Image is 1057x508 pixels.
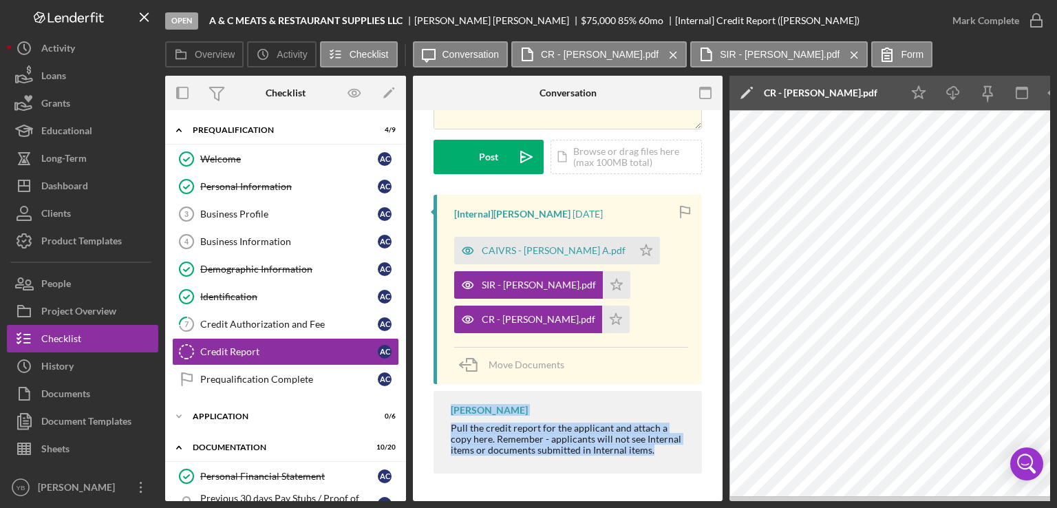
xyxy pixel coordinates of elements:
div: [PERSON_NAME] [PERSON_NAME] [414,15,581,26]
div: Credit Report [200,346,378,357]
div: Demographic Information [200,264,378,275]
div: 10 / 20 [371,443,396,452]
button: Mark Complete [939,7,1050,34]
a: Grants [7,89,158,117]
button: Project Overview [7,297,158,325]
label: SIR - [PERSON_NAME].pdf [720,49,840,60]
div: Activity [41,34,75,65]
a: People [7,270,158,297]
div: Credit Authorization and Fee [200,319,378,330]
div: A C [378,372,392,386]
div: Business Information [200,236,378,247]
span: $75,000 [581,14,616,26]
button: Move Documents [454,348,578,382]
div: Open [165,12,198,30]
a: Prequalification CompleteAC [172,366,399,393]
div: Clients [41,200,71,231]
div: Documents [41,380,90,411]
button: Clients [7,200,158,227]
button: Activity [247,41,316,67]
button: History [7,352,158,380]
div: A C [378,152,392,166]
a: IdentificationAC [172,283,399,310]
div: CR - [PERSON_NAME].pdf [482,314,595,325]
time: 2025-08-22 12:05 [573,209,603,220]
div: [Internal] [PERSON_NAME] [454,209,570,220]
div: Personal Financial Statement [200,471,378,482]
button: Educational [7,117,158,145]
div: A C [378,317,392,331]
button: SIR - [PERSON_NAME].pdf [690,41,868,67]
div: A C [378,207,392,221]
div: 0 / 6 [371,412,396,421]
button: CR - [PERSON_NAME].pdf [511,41,687,67]
button: Document Templates [7,408,158,435]
tspan: 4 [184,237,189,246]
button: Overview [165,41,244,67]
div: Application [193,412,361,421]
a: Dashboard [7,172,158,200]
div: A C [378,345,392,359]
button: Documents [7,380,158,408]
a: Personal InformationAC [172,173,399,200]
div: [Internal] Credit Report ([PERSON_NAME]) [675,15,860,26]
a: 3Business ProfileAC [172,200,399,228]
div: Grants [41,89,70,120]
div: CAIVRS - [PERSON_NAME] A.pdf [482,245,626,256]
div: Loans [41,62,66,93]
div: Welcome [200,154,378,165]
label: Conversation [442,49,500,60]
div: Pull the credit report for the applicant and attach a copy here. Remember - applicants will not s... [451,423,688,456]
div: Documentation [193,443,361,452]
a: 7Credit Authorization and FeeAC [172,310,399,338]
div: CR - [PERSON_NAME].pdf [764,87,877,98]
button: YB[PERSON_NAME] [7,474,158,501]
div: 4 / 9 [371,126,396,134]
a: Credit ReportAC [172,338,399,366]
label: Form [901,49,923,60]
div: Prequalification [193,126,361,134]
text: YB [17,484,25,491]
div: Prequalification Complete [200,374,378,385]
a: Demographic InformationAC [172,255,399,283]
a: WelcomeAC [172,145,399,173]
a: Personal Financial StatementAC [172,463,399,490]
div: Open Intercom Messenger [1010,447,1043,480]
div: Personal Information [200,181,378,192]
button: Checklist [320,41,398,67]
div: Business Profile [200,209,378,220]
div: A C [378,262,392,276]
button: SIR - [PERSON_NAME].pdf [454,271,630,299]
button: Activity [7,34,158,62]
button: Form [871,41,932,67]
div: SIR - [PERSON_NAME].pdf [482,279,596,290]
div: Educational [41,117,92,148]
div: Identification [200,291,378,302]
label: Activity [277,49,307,60]
button: Conversation [413,41,509,67]
button: Product Templates [7,227,158,255]
button: Long-Term [7,145,158,172]
div: 85 % [618,15,637,26]
div: Dashboard [41,172,88,203]
button: Checklist [7,325,158,352]
div: Document Templates [41,408,131,438]
button: CR - [PERSON_NAME].pdf [454,306,630,333]
a: Loans [7,62,158,89]
button: Sheets [7,435,158,463]
b: A & C MEATS & RESTAURANT SUPPLIES LLC [209,15,403,26]
div: Product Templates [41,227,122,258]
tspan: 3 [184,210,189,218]
label: Checklist [350,49,389,60]
button: Post [434,140,544,174]
div: Checklist [41,325,81,356]
a: 4Business InformationAC [172,228,399,255]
